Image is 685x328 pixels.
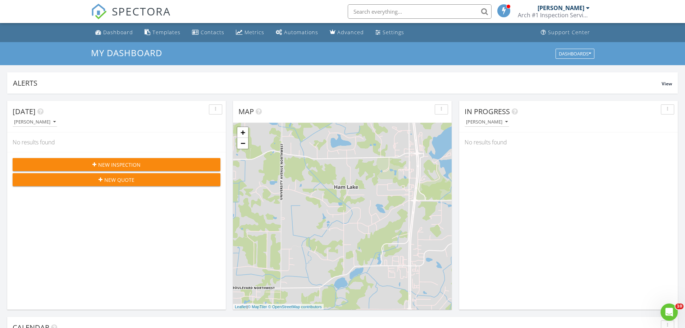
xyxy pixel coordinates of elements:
[465,107,510,116] span: In Progress
[98,161,141,169] span: New Inspection
[237,127,248,138] a: Zoom in
[248,305,267,309] a: © MapTiler
[548,29,590,36] div: Support Center
[233,26,267,39] a: Metrics
[91,47,162,59] span: My Dashboard
[104,176,134,184] span: New Quote
[152,29,181,36] div: Templates
[373,26,407,39] a: Settings
[235,305,247,309] a: Leaflet
[245,29,264,36] div: Metrics
[661,304,678,321] iframe: Intercom live chat
[518,12,590,19] div: Arch #1 Inspection Services 758 152ND Ave NE Ham Lake MN 55304
[459,132,678,152] div: No results found
[383,29,404,36] div: Settings
[268,305,322,309] a: © OpenStreetMap contributors
[273,26,321,39] a: Automations (Basic)
[189,26,227,39] a: Contacts
[13,158,220,171] button: New Inspection
[675,304,684,309] span: 10
[201,29,224,36] div: Contacts
[348,4,492,19] input: Search everything...
[466,120,508,125] div: [PERSON_NAME]
[103,29,133,36] div: Dashboard
[7,132,226,152] div: No results found
[337,29,364,36] div: Advanced
[91,10,171,25] a: SPECTORA
[559,51,591,56] div: Dashboards
[142,26,183,39] a: Templates
[284,29,318,36] div: Automations
[238,107,254,116] span: Map
[465,117,509,127] button: [PERSON_NAME]
[91,4,107,19] img: The Best Home Inspection Software - Spectora
[538,26,593,39] a: Support Center
[112,4,171,19] span: SPECTORA
[13,107,36,116] span: [DATE]
[662,81,672,87] span: View
[327,26,367,39] a: Advanced
[233,304,324,310] div: |
[13,173,220,186] button: New Quote
[556,49,594,59] button: Dashboards
[13,117,57,127] button: [PERSON_NAME]
[14,120,56,125] div: [PERSON_NAME]
[538,4,584,12] div: [PERSON_NAME]
[92,26,136,39] a: Dashboard
[237,138,248,149] a: Zoom out
[13,78,662,88] div: Alerts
